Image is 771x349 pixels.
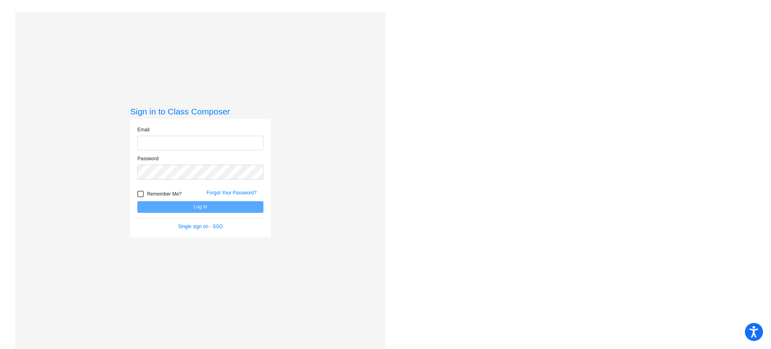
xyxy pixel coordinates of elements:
[147,189,182,199] span: Remember Me?
[137,155,159,162] label: Password
[178,224,223,229] a: Single sign on - SSO
[130,106,271,116] h3: Sign in to Class Composer
[206,190,257,196] a: Forgot Your Password?
[137,201,263,213] button: Log In
[137,126,149,133] label: Email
